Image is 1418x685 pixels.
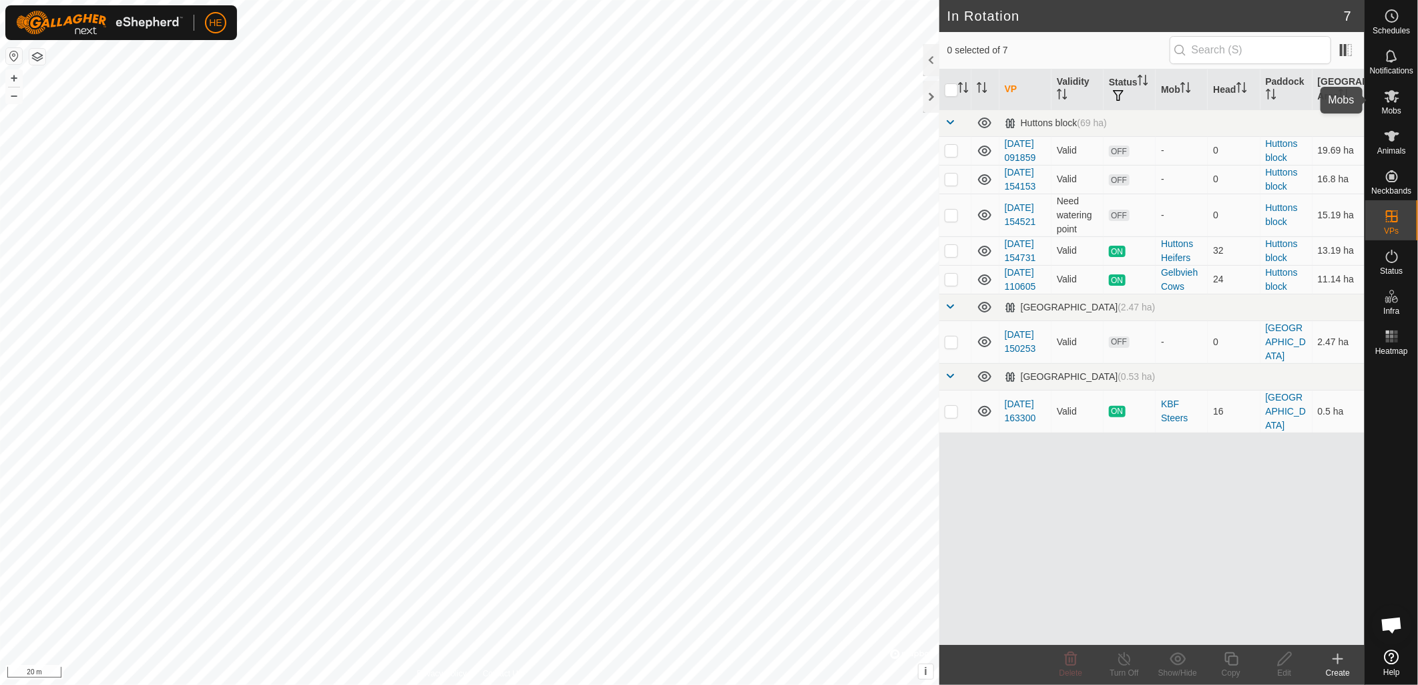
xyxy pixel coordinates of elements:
[1138,77,1148,87] p-sorticon: Activate to sort
[29,49,45,65] button: Map Layers
[1383,307,1399,315] span: Infra
[1313,194,1365,236] td: 15.19 ha
[1266,267,1298,292] a: Huttons block
[1208,236,1260,265] td: 32
[1051,390,1104,433] td: Valid
[1313,165,1365,194] td: 16.8 ha
[1051,265,1104,294] td: Valid
[1005,399,1036,423] a: [DATE] 163300
[1118,302,1156,312] span: (2.47 ha)
[1057,91,1068,101] p-sorticon: Activate to sort
[1208,69,1260,110] th: Head
[1005,138,1036,163] a: [DATE] 091859
[1051,320,1104,363] td: Valid
[947,43,1170,57] span: 0 selected of 7
[1313,69,1365,110] th: [GEOGRAPHIC_DATA] Area
[1109,336,1129,348] span: OFF
[999,69,1051,110] th: VP
[1005,118,1107,129] div: Huttons block
[1005,329,1036,354] a: [DATE] 150253
[919,664,933,679] button: i
[1208,165,1260,194] td: 0
[1208,194,1260,236] td: 0
[1109,406,1125,417] span: ON
[1161,144,1202,158] div: -
[1266,202,1298,227] a: Huttons block
[1005,371,1156,383] div: [GEOGRAPHIC_DATA]
[1382,107,1401,115] span: Mobs
[1313,320,1365,363] td: 2.47 ha
[1380,267,1403,275] span: Status
[1051,236,1104,265] td: Valid
[1161,397,1202,425] div: KBF Steers
[1109,274,1125,286] span: ON
[483,668,522,680] a: Contact Us
[1208,320,1260,363] td: 0
[1370,67,1413,75] span: Notifications
[1051,136,1104,165] td: Valid
[1266,138,1298,163] a: Huttons block
[1161,335,1202,349] div: -
[1375,347,1408,355] span: Heatmap
[977,84,987,95] p-sorticon: Activate to sort
[1005,302,1156,313] div: [GEOGRAPHIC_DATA]
[1266,238,1298,263] a: Huttons block
[1104,69,1156,110] th: Status
[1377,147,1406,155] span: Animals
[1059,668,1083,678] span: Delete
[1051,194,1104,236] td: Need watering point
[1313,236,1365,265] td: 13.19 ha
[1161,172,1202,186] div: -
[1313,136,1365,165] td: 19.69 ha
[925,666,927,677] span: i
[1051,165,1104,194] td: Valid
[1313,390,1365,433] td: 0.5 ha
[1098,667,1151,679] div: Turn Off
[1311,667,1365,679] div: Create
[1266,322,1307,361] a: [GEOGRAPHIC_DATA]
[958,84,969,95] p-sorticon: Activate to sort
[1005,238,1036,263] a: [DATE] 154731
[947,8,1344,24] h2: In Rotation
[1371,187,1411,195] span: Neckbands
[1208,390,1260,433] td: 16
[1313,265,1365,294] td: 11.14 ha
[1109,146,1129,157] span: OFF
[6,48,22,64] button: Reset Map
[1384,227,1399,235] span: VPs
[1208,136,1260,165] td: 0
[1078,118,1107,128] span: (69 ha)
[1260,69,1313,110] th: Paddock
[1266,392,1307,431] a: [GEOGRAPHIC_DATA]
[1109,174,1129,186] span: OFF
[1170,36,1331,64] input: Search (S)
[417,668,467,680] a: Privacy Policy
[1109,210,1129,221] span: OFF
[1161,237,1202,265] div: Huttons Heifers
[1208,265,1260,294] td: 24
[1118,371,1156,382] span: (0.53 ha)
[1266,91,1276,101] p-sorticon: Activate to sort
[1365,644,1418,682] a: Help
[1161,266,1202,294] div: Gelbvieh Cows
[1344,6,1351,26] span: 7
[1005,267,1036,292] a: [DATE] 110605
[1151,667,1204,679] div: Show/Hide
[209,16,222,30] span: HE
[1051,69,1104,110] th: Validity
[1266,167,1298,192] a: Huttons block
[1005,202,1036,227] a: [DATE] 154521
[1236,84,1247,95] p-sorticon: Activate to sort
[1339,91,1349,101] p-sorticon: Activate to sort
[1204,667,1258,679] div: Copy
[1109,246,1125,257] span: ON
[1156,69,1208,110] th: Mob
[1383,668,1400,676] span: Help
[1005,167,1036,192] a: [DATE] 154153
[6,87,22,103] button: –
[16,11,183,35] img: Gallagher Logo
[1161,208,1202,222] div: -
[6,70,22,86] button: +
[1373,27,1410,35] span: Schedules
[1258,667,1311,679] div: Edit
